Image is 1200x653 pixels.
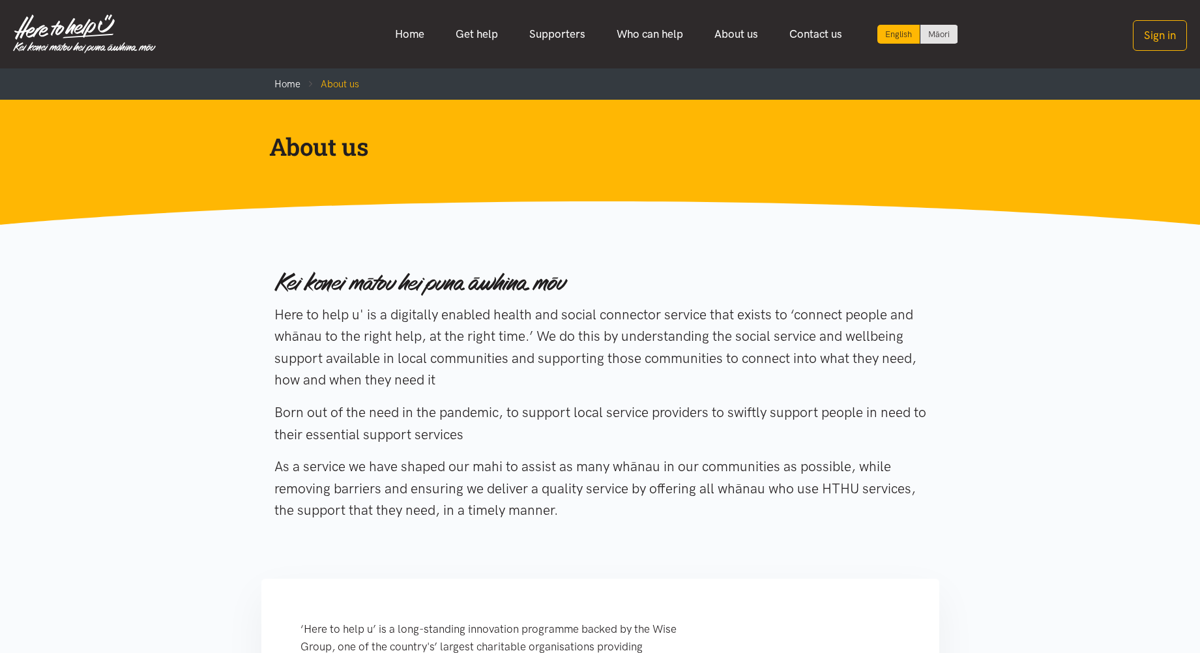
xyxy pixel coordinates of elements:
[774,20,858,48] a: Contact us
[300,76,359,92] li: About us
[440,20,514,48] a: Get help
[601,20,699,48] a: Who can help
[274,456,926,521] p: As a service we have shaped our mahi to assist as many whānau in our communities as possible, whi...
[877,25,958,44] div: Language toggle
[13,14,156,53] img: Home
[274,78,300,90] a: Home
[877,25,920,44] div: Current language
[514,20,601,48] a: Supporters
[269,131,911,162] h1: About us
[379,20,440,48] a: Home
[920,25,958,44] a: Switch to Te Reo Māori
[1133,20,1187,51] button: Sign in
[274,401,926,445] p: Born out of the need in the pandemic, to support local service providers to swiftly support peopl...
[699,20,774,48] a: About us
[274,304,926,391] p: Here to help u' is a digitally enabled health and social connector service that exists to ‘connec...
